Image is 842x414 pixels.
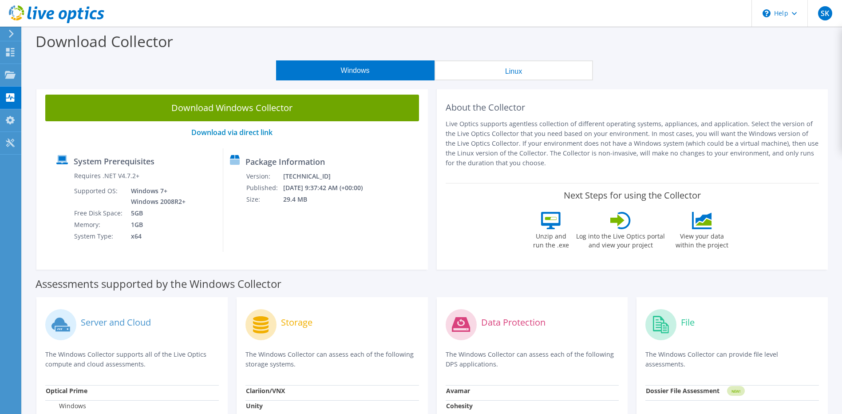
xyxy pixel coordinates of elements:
[74,171,139,180] label: Requires .NET V4.7.2+
[124,207,187,219] td: 5GB
[45,95,419,121] a: Download Windows Collector
[36,279,281,288] label: Assessments supported by the Windows Collector
[446,119,819,168] p: Live Optics supports agentless collection of different operating systems, appliances, and applica...
[246,402,263,410] strong: Unity
[818,6,832,20] span: SK
[246,182,283,194] td: Published:
[763,9,771,17] svg: \n
[74,219,124,231] td: Memory:
[74,207,124,219] td: Free Disk Space:
[576,229,665,250] label: Log into the Live Optics portal and view your project
[283,171,375,182] td: [TECHNICAL_ID]
[446,402,473,410] strong: Cohesity
[435,60,593,80] button: Linux
[446,102,819,113] h2: About the Collector
[74,157,154,166] label: System Prerequisites
[276,60,435,80] button: Windows
[246,386,285,395] strong: Clariion/VNX
[45,350,219,369] p: The Windows Collector supports all of the Live Optics compute and cloud assessments.
[530,229,571,250] label: Unzip and run the .exe
[446,350,619,369] p: The Windows Collector can assess each of the following DPS applications.
[124,185,187,207] td: Windows 7+ Windows 2008R2+
[281,318,312,327] label: Storage
[36,31,173,52] label: Download Collector
[74,231,124,242] td: System Type:
[74,185,124,207] td: Supported OS:
[191,127,273,137] a: Download via direct link
[283,182,375,194] td: [DATE] 9:37:42 AM (+00:00)
[645,350,819,369] p: The Windows Collector can provide file level assessments.
[245,350,419,369] p: The Windows Collector can assess each of the following storage systems.
[731,389,740,394] tspan: NEW!
[681,318,695,327] label: File
[245,157,325,166] label: Package Information
[124,231,187,242] td: x64
[81,318,151,327] label: Server and Cloud
[124,219,187,231] td: 1GB
[46,386,87,395] strong: Optical Prime
[446,386,470,395] strong: Avamar
[646,386,719,395] strong: Dossier File Assessment
[564,190,701,201] label: Next Steps for using the Collector
[46,402,86,410] label: Windows
[246,194,283,205] td: Size:
[283,194,375,205] td: 29.4 MB
[481,318,546,327] label: Data Protection
[670,229,734,250] label: View your data within the project
[246,171,283,182] td: Version:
